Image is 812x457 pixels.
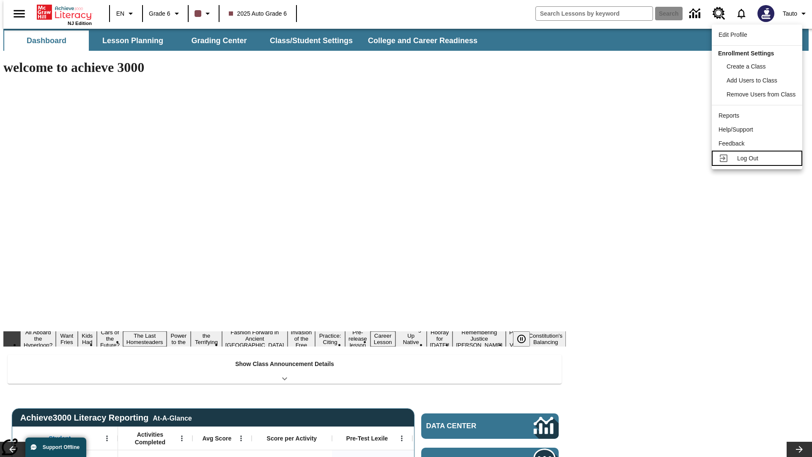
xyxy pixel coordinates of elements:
[727,63,766,70] span: Create a Class
[727,77,777,84] span: Add Users to Class
[719,140,744,147] span: Feedback
[719,31,747,38] span: Edit Profile
[727,91,796,98] span: Remove Users from Class
[718,50,774,57] span: Enrollment Settings
[719,112,739,119] span: Reports
[737,155,758,162] span: Log Out
[719,126,753,133] span: Help/Support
